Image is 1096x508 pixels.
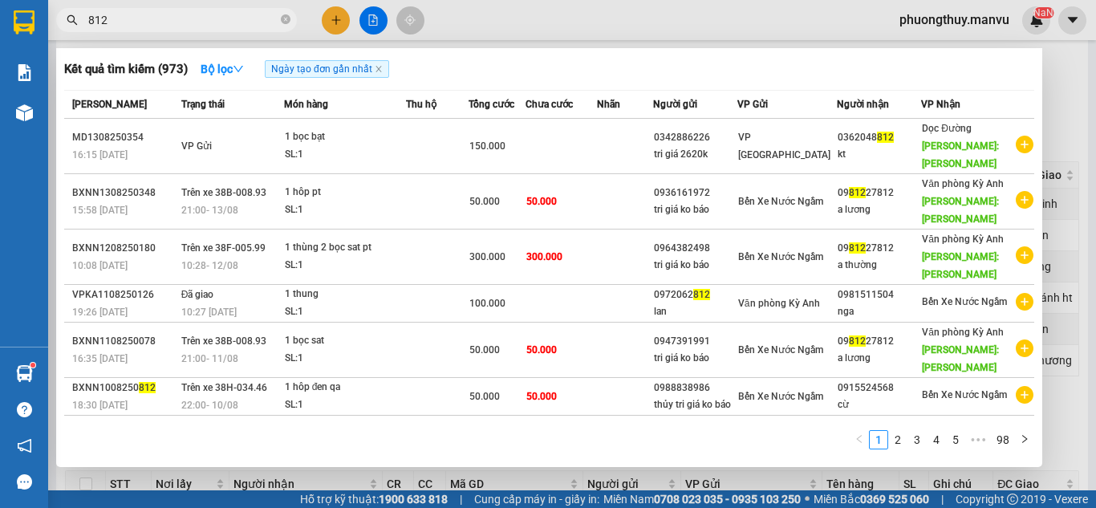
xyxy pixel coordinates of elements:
span: 812 [849,242,866,254]
span: VP [GEOGRAPHIC_DATA] [738,132,830,161]
span: VP Gửi [181,140,212,152]
div: 1 bọc sat [285,332,405,350]
sup: 1 [30,363,35,368]
span: 812 [693,289,710,300]
span: Trạng thái [181,99,225,110]
span: 10:28 - 12/08 [181,260,238,271]
span: 812 [139,382,156,393]
li: Next Page [1015,430,1034,449]
span: 15:58 [DATE] [72,205,128,216]
span: Bến Xe Nước Ngầm [738,251,823,262]
button: Bộ lọcdown [188,56,257,82]
div: tri giá ko báo [654,201,737,218]
div: BXNN1208250180 [72,240,177,257]
span: left [854,434,864,444]
div: tri giá ko báo [654,257,737,274]
span: Văn phòng Kỳ Anh [922,178,1004,189]
a: 2 [889,431,907,449]
img: warehouse-icon [16,365,33,382]
div: VPKA1108250126 [72,287,177,303]
span: 16:35 [DATE] [72,353,128,364]
a: 98 [992,431,1014,449]
span: VP Nhận [921,99,960,110]
div: MD1308250354 [72,129,177,146]
span: Bến Xe Nước Ngầm [922,389,1007,400]
span: notification [17,438,32,453]
span: 21:00 - 13/08 [181,205,238,216]
div: SL: 1 [285,303,405,321]
a: 5 [947,431,964,449]
span: Trên xe 38H-034.46 [181,382,267,393]
span: 10:08 [DATE] [72,260,128,271]
span: Trên xe 38B-008.93 [181,335,266,347]
div: 1 hôp đen qa [285,379,405,396]
div: SL: 1 [285,396,405,414]
div: SL: 1 [285,257,405,274]
span: 16:15 [DATE] [72,149,128,161]
div: SL: 1 [285,201,405,219]
div: 1 bọc bạt [285,128,405,146]
span: close-circle [281,13,290,28]
span: 50.000 [526,196,557,207]
span: Văn phòng Kỳ Anh [922,327,1004,338]
li: 2 [888,430,907,449]
span: message [17,474,32,490]
span: Trên xe 38B-008.93 [181,187,266,198]
span: 50.000 [526,344,557,356]
span: Ngày tạo đơn gần nhất [265,60,389,78]
div: 0972062 [654,287,737,303]
h3: Kết quả tìm kiếm ( 973 ) [64,61,188,78]
span: 812 [849,335,866,347]
span: [PERSON_NAME] [72,99,147,110]
div: 0981511504 [838,287,920,303]
span: Bến Xe Nước Ngầm [738,344,823,356]
span: Tổng cước [469,99,514,110]
span: 150.000 [469,140,505,152]
div: lan [654,303,737,320]
span: plus-circle [1016,191,1033,209]
div: thủy tri giá ko báo [654,396,737,413]
span: Chưa cước [526,99,573,110]
span: 812 [849,187,866,198]
li: 3 [907,430,927,449]
li: 4 [927,430,946,449]
span: 22:00 - 10/08 [181,400,238,411]
span: Món hàng [284,99,328,110]
div: cừ [838,396,920,413]
span: plus-circle [1016,293,1033,311]
img: logo-vxr [14,10,35,35]
span: [PERSON_NAME]: [PERSON_NAME] [922,140,999,169]
div: 0964382498 [654,240,737,257]
div: kt [838,146,920,163]
img: solution-icon [16,64,33,81]
span: right [1020,434,1029,444]
div: BXNN1108250078 [72,333,177,350]
div: 09 27812 [838,333,920,350]
div: SL: 1 [285,146,405,164]
div: 0342886226 [654,129,737,146]
span: Bến Xe Nước Ngầm [922,296,1007,307]
div: a lương [838,350,920,367]
span: Bến Xe Nước Ngầm [738,391,823,402]
div: 0988838986 [654,380,737,396]
div: BXNN1308250348 [72,185,177,201]
div: nga [838,303,920,320]
span: 812 [877,132,894,143]
span: Đã giao [181,289,214,300]
span: 10:27 [DATE] [181,307,237,318]
span: question-circle [17,402,32,417]
span: 50.000 [469,391,500,402]
span: down [233,63,244,75]
div: BXNN1008250 [72,380,177,396]
span: Dọc Đường [922,123,972,134]
span: plus-circle [1016,246,1033,264]
div: tri giá ko báo [654,350,737,367]
span: Nhãn [597,99,620,110]
input: Tìm tên, số ĐT hoặc mã đơn [88,11,278,29]
div: 1 hôp pt [285,184,405,201]
span: 50.000 [469,344,500,356]
span: 300.000 [526,251,562,262]
span: Trên xe 38F-005.99 [181,242,266,254]
li: Previous Page [850,430,869,449]
span: Văn phòng Kỳ Anh [922,420,1004,431]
